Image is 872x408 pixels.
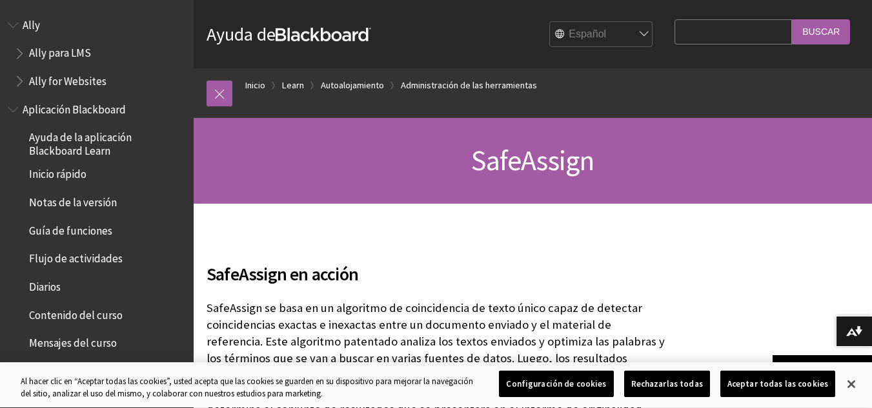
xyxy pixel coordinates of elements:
span: Guía de funciones [29,220,112,237]
a: Autoalojamiento [321,77,384,93]
h2: SafeAssign en acción [207,245,668,287]
nav: Book outline for Anthology Ally Help [8,14,186,92]
span: Notas de la versión [29,191,117,209]
input: Buscar [792,19,850,44]
span: Mensajes del curso [29,333,117,350]
span: Contenido sin conexión [29,360,136,378]
button: Configuración de cookies [499,371,613,398]
div: Al hacer clic en “Aceptar todas las cookies”, usted acepta que las cookies se guarden en su dispo... [21,375,480,400]
a: Administración de las herramientas [401,77,537,93]
span: Ayuda de la aplicación Blackboard Learn [29,127,185,157]
select: Site Language Selector [550,22,653,48]
span: Contenido del curso [29,304,123,322]
span: Ally [23,14,40,32]
strong: Blackboard [276,28,371,41]
span: Inicio rápido [29,164,86,181]
span: Aplicación Blackboard [23,99,126,116]
button: Aceptar todas las cookies [720,371,835,398]
button: Cerrar [837,370,866,398]
a: Ayuda deBlackboard [207,23,371,46]
a: Volver arriba [773,355,872,379]
span: Ally for Websites [29,70,106,88]
span: SafeAssign [471,142,594,178]
span: Flujo de actividades [29,248,123,266]
span: Ally para LMS [29,43,91,60]
a: Inicio [245,77,265,93]
button: Rechazarlas todas [624,371,710,398]
span: Diarios [29,276,61,293]
a: Learn [282,77,304,93]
